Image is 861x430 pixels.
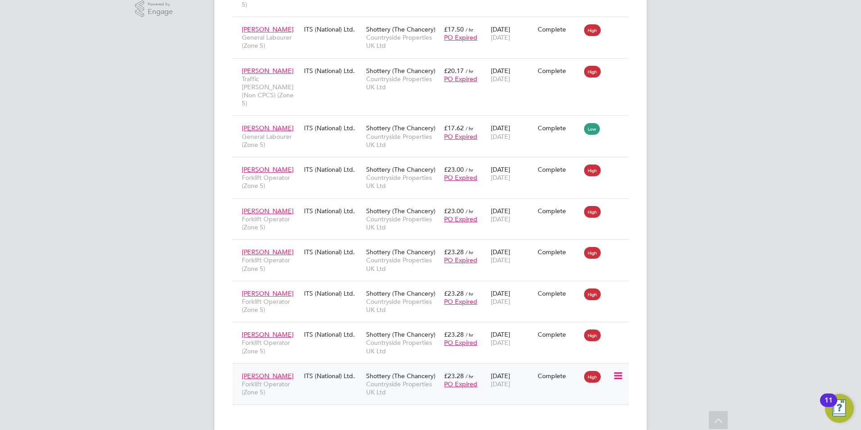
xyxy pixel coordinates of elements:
[302,367,364,384] div: ITS (National) Ltd.
[444,248,464,256] span: £23.28
[242,256,299,272] span: Forklift Operator (Zone 5)
[242,25,294,33] span: [PERSON_NAME]
[240,160,629,168] a: [PERSON_NAME]Forklift Operator (Zone 5)ITS (National) Ltd.Shottery (The Chancery)Countryside Prop...
[302,62,364,79] div: ITS (National) Ltd.
[444,297,477,306] span: PO Expired
[538,289,580,297] div: Complete
[242,297,299,314] span: Forklift Operator (Zone 5)
[148,0,173,8] span: Powered by
[242,372,294,380] span: [PERSON_NAME]
[538,67,580,75] div: Complete
[444,33,477,41] span: PO Expired
[444,67,464,75] span: £20.17
[366,174,440,190] span: Countryside Properties UK Ltd
[584,288,601,300] span: High
[302,21,364,38] div: ITS (National) Ltd.
[489,243,535,269] div: [DATE]
[538,330,580,339] div: Complete
[584,247,601,259] span: High
[466,249,473,256] span: / hr
[240,119,629,127] a: [PERSON_NAME]General Labourer (Zone 5)ITS (National) Ltd.Shottery (The Chancery)Countryside Prope...
[242,215,299,231] span: Forklift Operator (Zone 5)
[240,20,629,28] a: [PERSON_NAME]General Labourer (Zone 5)ITS (National) Ltd.Shottery (The Chancery)Countryside Prope...
[466,373,473,380] span: / hr
[466,26,473,33] span: / hr
[242,248,294,256] span: [PERSON_NAME]
[240,284,629,292] a: [PERSON_NAME]Forklift Operator (Zone 5)ITS (National) Ltd.Shottery (The Chancery)Countryside Prop...
[491,33,510,41] span: [DATE]
[489,119,535,145] div: [DATE]
[242,67,294,75] span: [PERSON_NAME]
[242,339,299,355] span: Forklift Operator (Zone 5)
[242,380,299,396] span: Forklift Operator (Zone 5)
[366,165,435,174] span: Shottery (The Chancery)
[491,75,510,83] span: [DATE]
[584,66,601,78] span: High
[366,124,435,132] span: Shottery (The Chancery)
[240,62,629,69] a: [PERSON_NAME]Traffic [PERSON_NAME] (Non CPCS) (Zone 5)ITS (National) Ltd.Shottery (The Chancery)C...
[366,33,440,50] span: Countryside Properties UK Ltd
[242,124,294,132] span: [PERSON_NAME]
[444,165,464,174] span: £23.00
[466,290,473,297] span: / hr
[489,202,535,228] div: [DATE]
[444,215,477,223] span: PO Expired
[538,248,580,256] div: Complete
[366,330,435,339] span: Shottery (The Chancery)
[302,161,364,178] div: ITS (National) Ltd.
[302,119,364,137] div: ITS (National) Ltd.
[444,207,464,215] span: £23.00
[366,248,435,256] span: Shottery (The Chancery)
[366,297,440,314] span: Countryside Properties UK Ltd
[466,208,473,215] span: / hr
[538,372,580,380] div: Complete
[466,125,473,132] span: / hr
[240,202,629,210] a: [PERSON_NAME]Forklift Operator (Zone 5)ITS (National) Ltd.Shottery (The Chancery)Countryside Prop...
[242,174,299,190] span: Forklift Operator (Zone 5)
[584,123,600,135] span: Low
[584,206,601,218] span: High
[489,285,535,310] div: [DATE]
[489,21,535,46] div: [DATE]
[135,0,173,18] a: Powered byEngage
[584,24,601,36] span: High
[240,243,629,251] a: [PERSON_NAME]Forklift Operator (Zone 5)ITS (National) Ltd.Shottery (The Chancery)Countryside Prop...
[242,330,294,339] span: [PERSON_NAME]
[302,243,364,261] div: ITS (National) Ltd.
[825,394,854,423] button: Open Resource Center, 11 new notifications
[489,326,535,351] div: [DATE]
[584,165,601,176] span: High
[444,174,477,182] span: PO Expired
[489,161,535,186] div: [DATE]
[366,207,435,215] span: Shottery (The Chancery)
[444,372,464,380] span: £23.28
[240,367,629,375] a: [PERSON_NAME]Forklift Operator (Zone 5)ITS (National) Ltd.Shottery (The Chancery)Countryside Prop...
[366,25,435,33] span: Shottery (The Chancery)
[491,339,510,347] span: [DATE]
[444,124,464,132] span: £17.62
[489,62,535,87] div: [DATE]
[584,329,601,341] span: High
[366,289,435,297] span: Shottery (The Chancery)
[302,285,364,302] div: ITS (National) Ltd.
[825,400,833,412] div: 11
[538,207,580,215] div: Complete
[491,380,510,388] span: [DATE]
[148,8,173,16] span: Engage
[444,256,477,264] span: PO Expired
[366,256,440,272] span: Countryside Properties UK Ltd
[489,367,535,393] div: [DATE]
[240,325,629,333] a: [PERSON_NAME]Forklift Operator (Zone 5)ITS (National) Ltd.Shottery (The Chancery)Countryside Prop...
[444,25,464,33] span: £17.50
[444,330,464,339] span: £23.28
[366,67,435,75] span: Shottery (The Chancery)
[444,339,477,347] span: PO Expired
[242,33,299,50] span: General Labourer (Zone 5)
[584,371,601,383] span: High
[366,380,440,396] span: Countryside Properties UK Ltd
[366,339,440,355] span: Countryside Properties UK Ltd
[366,133,440,149] span: Countryside Properties UK Ltd
[466,68,473,74] span: / hr
[242,207,294,215] span: [PERSON_NAME]
[538,165,580,174] div: Complete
